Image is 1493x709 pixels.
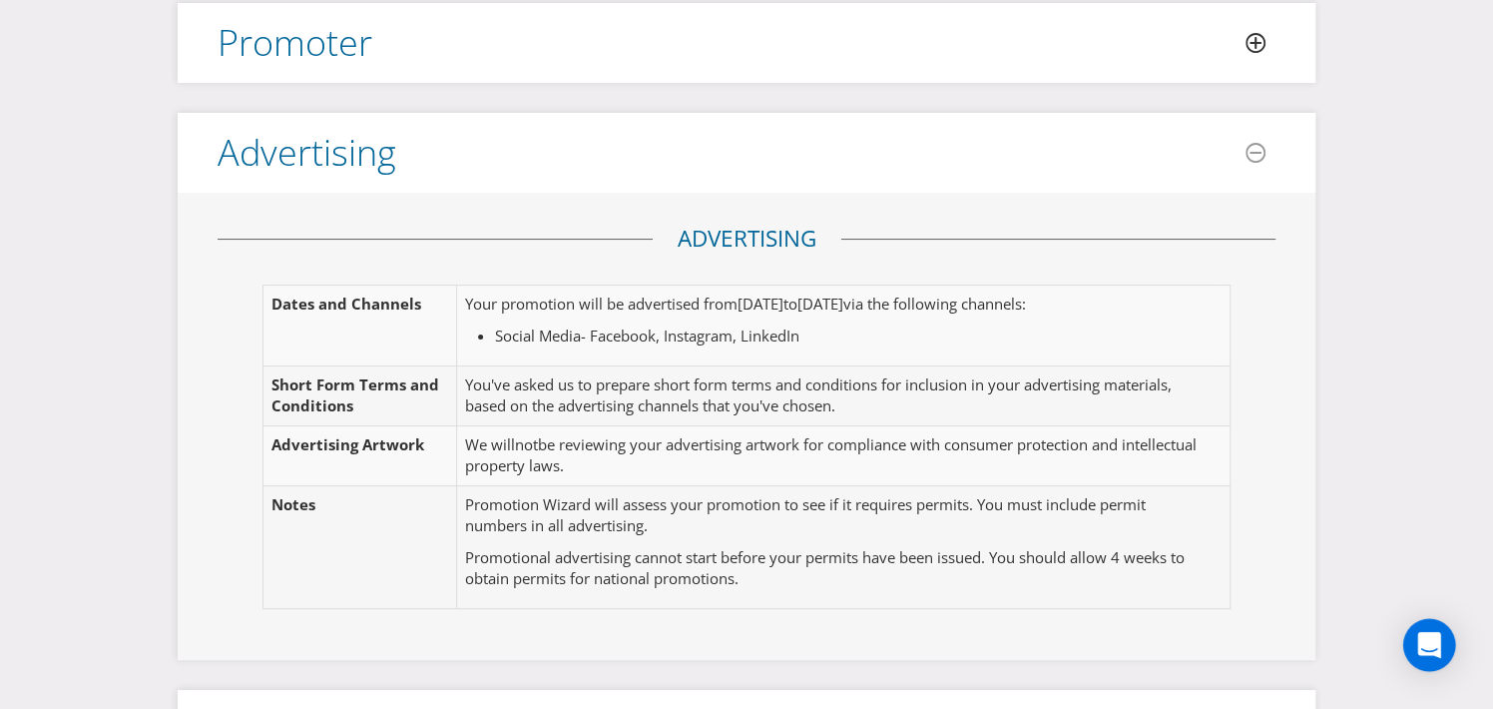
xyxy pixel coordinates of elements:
td: Advertising Artwork [263,425,457,485]
p: Promotional advertising cannot start before your permits have been issued. You should allow 4 wee... [465,547,1206,590]
span: not [515,434,538,454]
legend: Advertising [653,223,841,255]
p: Promotion Wizard will assess your promotion to see if it requires permits. You must include permi... [465,494,1206,537]
div: Open Intercom Messenger [1403,619,1456,672]
span: via the following channels: [843,294,1026,314]
span: Your promotion will be advertised from [465,294,738,314]
span: to [783,294,797,314]
td: Short Form Terms and Conditions [263,366,457,426]
span: [DATE] [738,294,783,314]
span: [DATE] [797,294,843,314]
span: Promoter [218,18,372,67]
span: - Facebook, Instagram, LinkedIn [581,326,799,346]
span: be reviewing your advertising artwork for compliance with consumer protection and intellectual pr... [465,434,1197,475]
h3: Advertising [218,133,396,173]
td: Dates and Channels [263,286,457,366]
span: We will [465,434,515,454]
span: Social Media [495,326,581,346]
span: You've asked us to prepare short form terms and conditions for inclusion in your advertising mate... [465,374,1172,415]
td: Notes [263,485,457,609]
